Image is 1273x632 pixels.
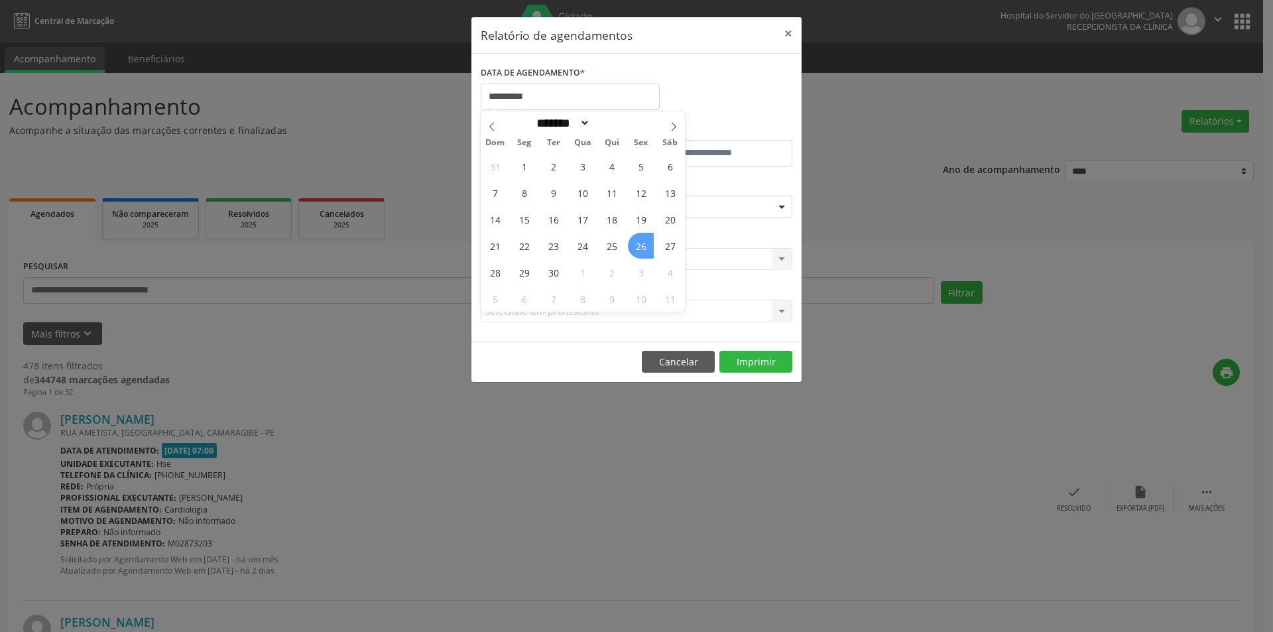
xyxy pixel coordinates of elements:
span: Setembro 25, 2025 [599,233,625,259]
button: Imprimir [719,351,792,373]
span: Sáb [656,139,685,147]
span: Ter [539,139,568,147]
span: Setembro 10, 2025 [570,180,595,206]
span: Setembro 30, 2025 [540,259,566,285]
span: Setembro 20, 2025 [657,206,683,232]
span: Setembro 8, 2025 [511,180,537,206]
span: Setembro 11, 2025 [599,180,625,206]
span: Outubro 6, 2025 [511,286,537,312]
span: Setembro 3, 2025 [570,153,595,179]
label: ATÉ [640,119,792,140]
span: Agosto 31, 2025 [482,153,508,179]
span: Setembro 27, 2025 [657,233,683,259]
span: Outubro 8, 2025 [570,286,595,312]
label: DATA DE AGENDAMENTO [481,63,585,84]
span: Outubro 7, 2025 [540,286,566,312]
span: Setembro 13, 2025 [657,180,683,206]
span: Setembro 23, 2025 [540,233,566,259]
span: Setembro 5, 2025 [628,153,654,179]
span: Outubro 2, 2025 [599,259,625,285]
span: Setembro 2, 2025 [540,153,566,179]
span: Seg [510,139,539,147]
span: Setembro 16, 2025 [540,206,566,232]
span: Setembro 22, 2025 [511,233,537,259]
span: Outubro 1, 2025 [570,259,595,285]
span: Setembro 1, 2025 [511,153,537,179]
span: Setembro 21, 2025 [482,233,508,259]
span: Qui [597,139,627,147]
button: Cancelar [642,351,715,373]
span: Sex [627,139,656,147]
span: Setembro 15, 2025 [511,206,537,232]
button: Close [775,17,802,50]
span: Setembro 12, 2025 [628,180,654,206]
span: Setembro 14, 2025 [482,206,508,232]
span: Outubro 4, 2025 [657,259,683,285]
span: Setembro 18, 2025 [599,206,625,232]
span: Setembro 28, 2025 [482,259,508,285]
span: Outubro 3, 2025 [628,259,654,285]
span: Setembro 6, 2025 [657,153,683,179]
span: Setembro 17, 2025 [570,206,595,232]
span: Setembro 26, 2025 [628,233,654,259]
span: Qua [568,139,597,147]
span: Setembro 7, 2025 [482,180,508,206]
span: Setembro 29, 2025 [511,259,537,285]
span: Outubro 5, 2025 [482,286,508,312]
span: Outubro 11, 2025 [657,286,683,312]
h5: Relatório de agendamentos [481,27,633,44]
span: Setembro 9, 2025 [540,180,566,206]
input: Year [590,116,634,130]
span: Setembro 19, 2025 [628,206,654,232]
span: Outubro 10, 2025 [628,286,654,312]
span: Setembro 4, 2025 [599,153,625,179]
span: Outubro 9, 2025 [599,286,625,312]
span: Dom [481,139,510,147]
span: Setembro 24, 2025 [570,233,595,259]
select: Month [532,116,590,130]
